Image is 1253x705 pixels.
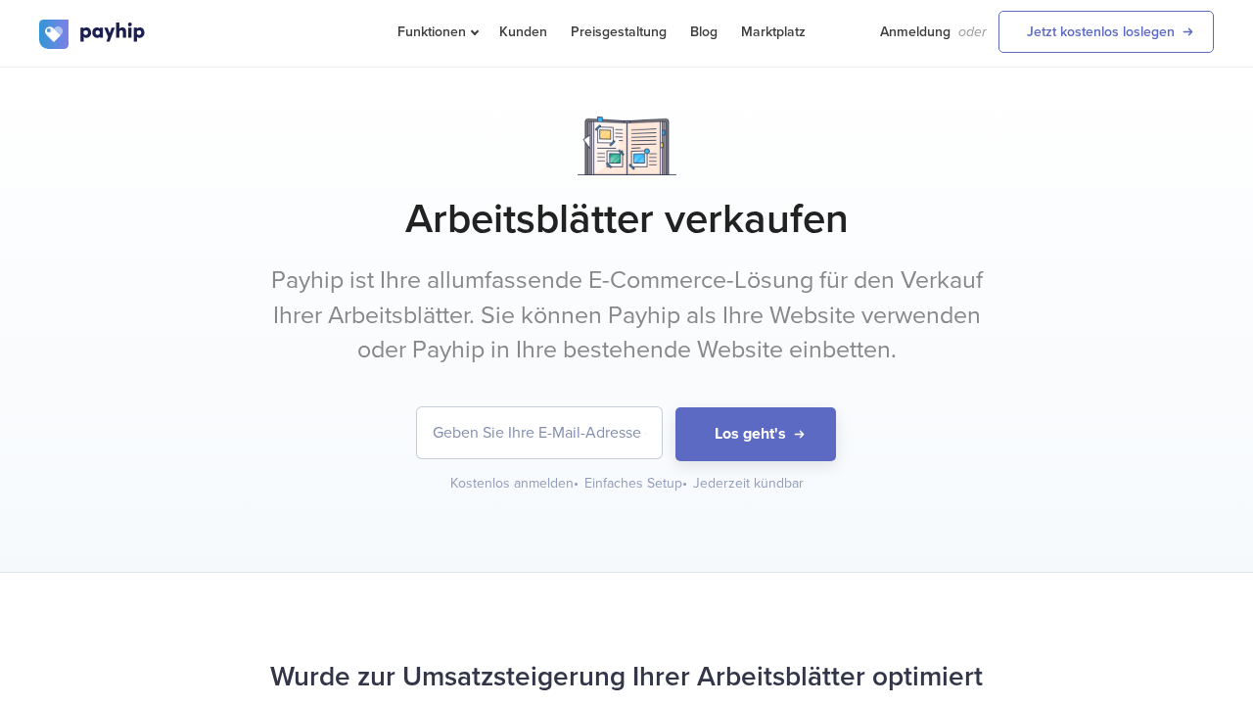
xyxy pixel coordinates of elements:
img: logo.svg [39,20,147,49]
span: Funktionen [397,23,476,40]
h1: Arbeitsblätter verkaufen [39,195,1214,244]
img: Notebook.png [578,117,676,175]
div: Jederzeit kündbar [693,474,804,493]
div: Einfaches Setup [584,474,689,493]
input: Geben Sie Ihre E-Mail-Adresse ein [417,407,662,458]
button: Los geht's [675,407,836,461]
span: • [574,475,579,492]
p: Payhip ist Ihre allumfassende E-Commerce-Lösung für den Verkauf Ihrer Arbeitsblätter. Sie können ... [259,263,994,368]
span: • [682,475,687,492]
h2: Wurde zur Umsatzsteigerung Ihrer Arbeitsblätter optimiert [39,651,1214,703]
a: Jetzt kostenlos loslegen [998,11,1214,53]
div: Kostenlos anmelden [450,474,580,493]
